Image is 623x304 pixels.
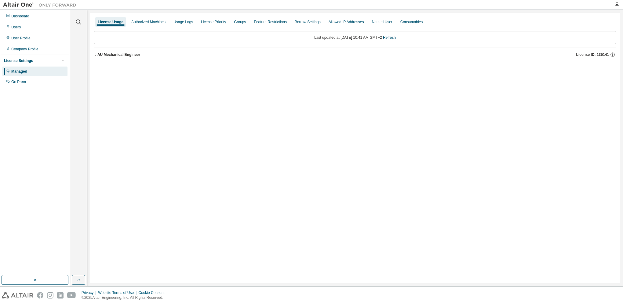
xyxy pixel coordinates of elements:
div: Website Terms of Use [98,290,138,295]
div: Usage Logs [173,20,193,24]
img: facebook.svg [37,292,43,299]
div: License Settings [4,58,33,63]
div: User Profile [11,36,31,41]
img: youtube.svg [67,292,76,299]
img: Altair One [3,2,79,8]
div: Feature Restrictions [254,20,287,24]
img: linkedin.svg [57,292,64,299]
div: Managed [11,69,27,74]
div: License Usage [98,20,123,24]
div: Groups [234,20,246,24]
div: Last updated at: [DATE] 10:41 AM GMT+2 [94,31,616,44]
p: © 2025 Altair Engineering, Inc. All Rights Reserved. [82,295,168,300]
div: Users [11,25,21,30]
span: License ID: 135141 [576,52,609,57]
img: instagram.svg [47,292,53,299]
a: Refresh [383,35,396,40]
div: Consumables [400,20,423,24]
img: altair_logo.svg [2,292,33,299]
div: Allowed IP Addresses [329,20,364,24]
div: Cookie Consent [138,290,168,295]
div: Named User [372,20,392,24]
div: Authorized Machines [131,20,166,24]
div: Privacy [82,290,98,295]
div: AU Mechanical Engineer [97,52,140,57]
div: Dashboard [11,14,29,19]
div: Company Profile [11,47,38,52]
button: AU Mechanical EngineerLicense ID: 135141 [94,48,616,61]
div: License Priority [201,20,226,24]
div: On Prem [11,79,26,84]
div: Borrow Settings [295,20,321,24]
